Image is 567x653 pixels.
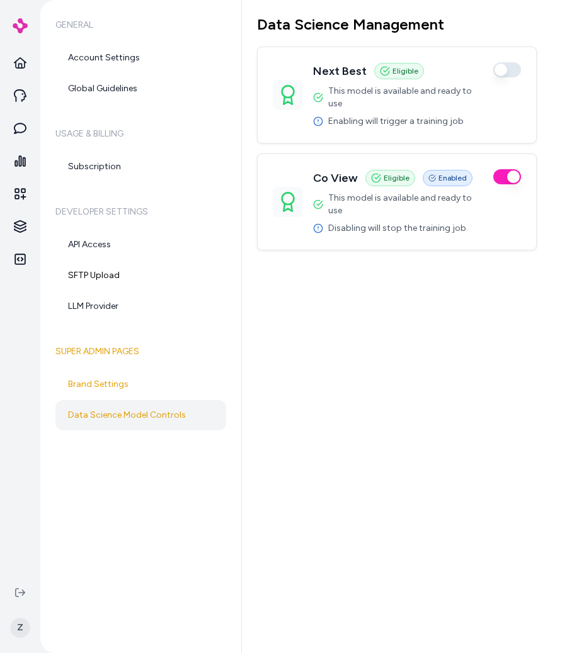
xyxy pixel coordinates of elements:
[328,222,468,235] span: Disabling will stop the training job.
[10,618,30,638] span: Z
[55,400,226,430] a: Data Science Model Controls
[438,173,467,183] span: Enabled
[55,260,226,291] a: SFTP Upload
[55,369,226,399] a: Brand Settings
[8,608,33,648] button: Z
[328,192,483,217] span: This model is available and ready to use
[55,152,226,182] a: Subscription
[392,66,418,76] span: Eligible
[55,194,226,230] h6: Developer Settings
[55,230,226,260] a: API Access
[384,173,409,183] span: Eligible
[13,18,28,33] img: alby Logo
[55,43,226,73] a: Account Settings
[55,74,226,104] a: Global Guidelines
[55,116,226,152] h6: Usage & Billing
[55,8,226,43] h6: General
[55,291,226,321] a: LLM Provider
[313,62,367,80] h3: Next Best
[257,15,537,34] h1: Data Science Management
[328,85,483,110] span: This model is available and ready to use
[55,334,226,369] h6: Super Admin Pages
[328,115,464,128] span: Enabling will trigger a training job
[313,169,358,187] h3: Co View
